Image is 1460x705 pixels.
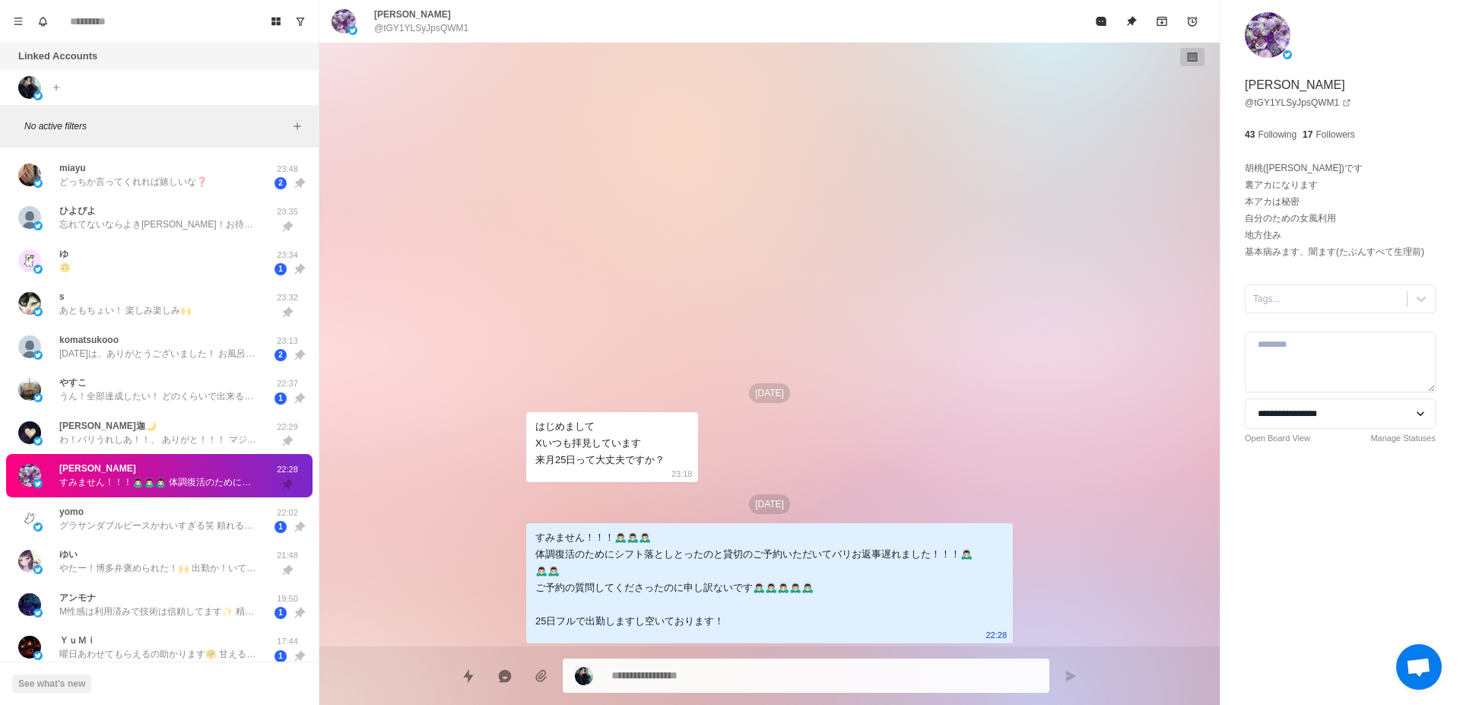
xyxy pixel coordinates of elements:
button: Archive [1147,6,1177,37]
p: 43 [1245,128,1255,141]
p: 23:13 [268,335,306,348]
p: すみません！！！🙇🏻‍♂️🙇🏻‍♂️🙇🏻‍♂️ 体調復活のためにシフト落としとったのと貸切のご予約いただいてバリお返事遅れました！！！🙇🏻‍♂️🙇🏻‍♂️🙇🏻‍♂️ ご予約の質問してくださったの... [59,475,257,489]
img: picture [18,76,41,99]
p: Followers [1316,128,1354,141]
img: picture [33,565,43,574]
a: Manage Statuses [1370,432,1436,445]
img: picture [33,265,43,274]
p: [PERSON_NAME] [1245,76,1345,94]
img: picture [33,307,43,316]
p: どっちか言ってくれれば嬉しいな❓ [59,175,208,189]
p: [DATE] [749,383,790,403]
p: わ！バリうれしあ！！、 ありがと！！！ マジで嬉しい感想！！！ ぜひ投稿してほし！！ 逆に俺がすぐ会いたくなった笑 [59,433,257,446]
div: チャットを開く [1396,644,1442,690]
p: やたー！博多弁褒められた！🙌 出勤か！いてら！！ 頑張って！ ちな何日くらいになりそかわかる？？ [59,561,257,575]
a: @tGY1YLSyJpsQWM1 [1245,96,1351,110]
span: 1 [275,650,287,662]
p: 23:48 [268,163,306,176]
span: 1 [275,607,287,619]
p: 22:29 [268,421,306,433]
span: 1 [275,392,287,405]
p: yomo [59,505,84,519]
img: picture [575,667,593,685]
p: 17 [1303,128,1312,141]
p: 22:37 [268,377,306,390]
p: 23:32 [268,291,306,304]
img: picture [33,179,43,188]
p: 忘れてないならよき[PERSON_NAME]！お待ち申し上げる！🙌 [59,218,257,231]
img: picture [33,221,43,230]
img: picture [18,550,41,573]
img: picture [332,9,356,33]
button: Send message [1055,661,1086,691]
img: picture [18,507,41,530]
button: Notifications [30,9,55,33]
img: picture [18,593,41,616]
p: 23:34 [268,249,306,262]
button: Board View [264,9,288,33]
p: 23:18 [671,465,693,482]
img: picture [18,335,41,358]
p: No active filters [24,119,288,133]
img: picture [1245,12,1290,58]
span: 1 [275,521,287,533]
img: picture [18,206,41,229]
p: ゆ [59,247,68,261]
img: picture [33,479,43,488]
img: picture [18,249,41,272]
p: @tGY1YLSyJpsQWM1 [374,21,468,35]
img: picture [348,26,357,35]
div: はじめまして Xいつも拝見しています 来月25日って大丈夫ですか？ [535,418,665,468]
img: picture [18,164,41,186]
p: 22:28 [985,627,1007,643]
img: picture [33,608,43,618]
p: グラサンダブルピースかわいすぎる笑 頼れるお兄さんすぎます🙌🏻 依頼する時点で貯め終わってたよう！その時には返済する可能性も残ってたしね、安心安全をいきたいの頭に変わった🙆‍♀️珍しくすーぱー頑... [59,519,257,532]
img: picture [18,421,41,444]
a: Open Board View [1245,432,1310,445]
span: 1 [275,263,287,275]
img: picture [33,351,43,360]
p: 胡桃([PERSON_NAME])です 裏アカになります 本アカは秘密 自分のための女風利用 地方住み 基本病みます、闇ます(たぶんすべて生理前) [1245,160,1424,260]
button: See what's new [12,675,91,693]
p: ＹｕＭｉ [59,634,96,647]
img: picture [18,636,41,659]
p: 22:02 [268,507,306,519]
img: picture [33,522,43,532]
img: picture [18,378,41,401]
p: 🙃 [59,261,71,275]
p: 17:44 [268,635,306,648]
p: ひよぴよ [59,204,96,218]
button: Add account [47,78,65,97]
p: やすこ [59,376,87,389]
p: s [59,290,65,303]
p: ゆい [59,548,78,561]
div: すみません！！！🙇🏻‍♂️🙇🏻‍♂️🙇🏻‍♂️ 体調復活のためにシフト落としとったのと貸切のご予約いただいてバリお返事遅れました！！！🙇🏻‍♂️🙇🏻‍♂️🙇🏻‍♂️ ご予約の質問してくださったの... [535,529,979,630]
span: 2 [275,177,287,189]
p: [DATE] [749,494,790,514]
button: Add reminder [1177,6,1208,37]
p: Following [1258,128,1297,141]
p: 23:35 [268,205,306,218]
p: 曜日あわせてもらえるの助かります🤗 甘えるのが苦手なのですが、ハルトさんには甘えてみたいです！ お泊り初めてなので今から楽しみです♪ [59,647,257,661]
p: [PERSON_NAME]迦🌙 [59,419,157,433]
img: picture [18,464,41,487]
p: 21:48 [268,549,306,562]
button: Mark as read [1086,6,1116,37]
p: 19:50 [268,592,306,605]
button: Reply with AI [490,661,520,691]
p: うん！全部達成したい！ どのくらいで出来るかなぁ😇 ちなみに、13時半から140分！ いやぁレインボーは🌈(笑) 前髪金髪は違和感ありありでピンク入れた🤦 「可愛いー！」って言われまくったけど、... [59,389,257,403]
p: [PERSON_NAME] [59,462,136,475]
button: Show unread conversations [288,9,313,33]
img: picture [18,292,41,315]
p: アンモナ [59,591,96,605]
p: komatsukooo [59,333,119,347]
p: 22:28 [268,463,306,476]
p: [PERSON_NAME] [374,8,451,21]
img: picture [1283,50,1292,59]
p: あともちょい！ 楽しみ楽しみ🙌 [59,303,192,317]
button: Add filters [288,117,306,135]
img: picture [33,91,43,100]
span: 2 [275,349,287,361]
img: picture [33,651,43,660]
button: Add media [526,661,557,691]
